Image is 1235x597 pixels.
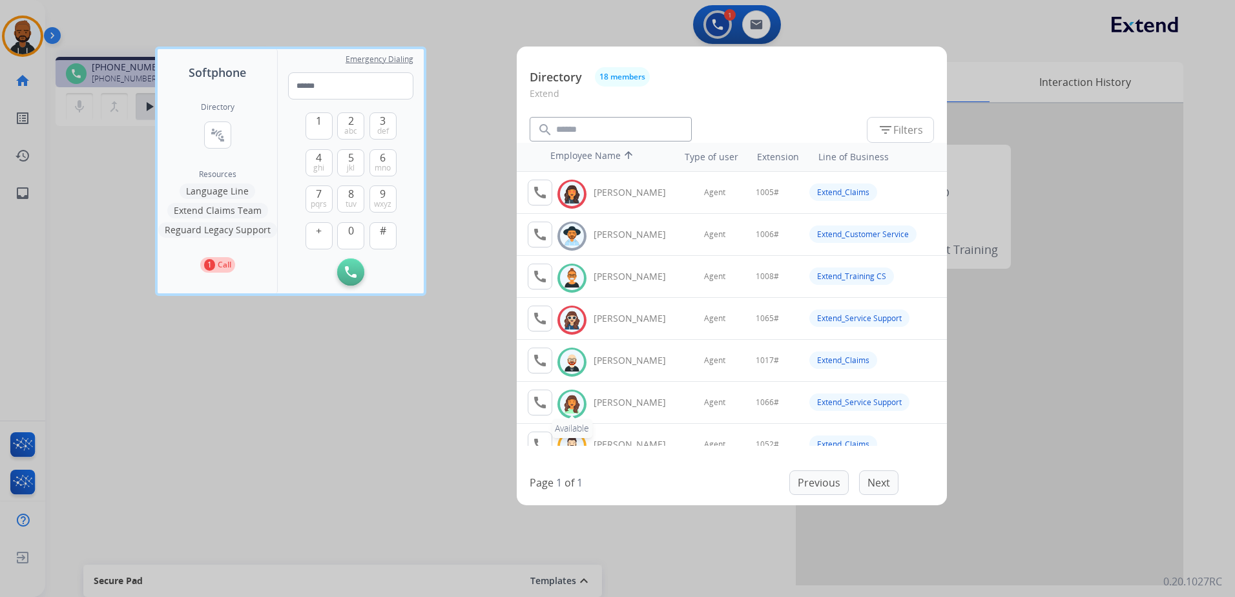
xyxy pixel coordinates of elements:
[667,144,745,170] th: Type of user
[316,150,322,165] span: 4
[167,203,268,218] button: Extend Claims Team
[316,113,322,129] span: 1
[867,117,934,143] button: Filters
[809,435,877,453] div: Extend_Claims
[532,185,548,200] mat-icon: call
[347,163,355,173] span: jkl
[201,102,234,112] h2: Directory
[594,354,680,367] div: [PERSON_NAME]
[552,419,592,438] div: Available
[594,438,680,451] div: [PERSON_NAME]
[346,199,357,209] span: tuv
[704,271,725,282] span: Agent
[200,257,235,273] button: 1Call
[809,267,894,285] div: Extend_Training CS
[704,187,725,198] span: Agent
[380,113,386,129] span: 3
[210,127,225,143] mat-icon: connect_without_contact
[812,144,940,170] th: Line of Business
[756,271,779,282] span: 1008#
[369,149,397,176] button: 6mno
[530,475,554,490] p: Page
[346,54,413,65] span: Emergency Dialing
[704,229,725,240] span: Agent
[316,223,322,238] span: +
[380,223,386,238] span: #
[594,396,680,409] div: [PERSON_NAME]
[594,186,680,199] div: [PERSON_NAME]
[563,226,581,246] img: avatar
[594,312,680,325] div: [PERSON_NAME]
[337,185,364,213] button: 8tuv
[809,309,909,327] div: Extend_Service Support
[756,313,779,324] span: 1065#
[369,222,397,249] button: #
[563,268,581,288] img: avatar
[306,149,333,176] button: 4ghi
[756,439,779,450] span: 1052#
[809,183,877,201] div: Extend_Claims
[158,222,277,238] button: Reguard Legacy Support
[306,185,333,213] button: 7pqrs
[189,63,246,81] span: Softphone
[878,122,923,138] span: Filters
[878,122,893,138] mat-icon: filter_list
[809,351,877,369] div: Extend_Claims
[594,270,680,283] div: [PERSON_NAME]
[704,397,725,408] span: Agent
[369,112,397,140] button: 3def
[348,186,354,202] span: 8
[809,393,909,411] div: Extend_Service Support
[809,225,917,243] div: Extend_Customer Service
[532,437,548,452] mat-icon: call
[532,395,548,410] mat-icon: call
[369,185,397,213] button: 9wxyz
[537,122,553,138] mat-icon: search
[563,394,581,414] img: avatar
[756,355,779,366] span: 1017#
[348,113,354,129] span: 2
[532,353,548,368] mat-icon: call
[756,397,779,408] span: 1066#
[348,150,354,165] span: 5
[306,112,333,140] button: 1
[306,222,333,249] button: +
[595,67,650,87] button: 18 members
[199,169,236,180] span: Resources
[337,112,364,140] button: 2abc
[180,183,255,199] button: Language Line
[374,199,391,209] span: wxyz
[311,199,327,209] span: pqrs
[337,222,364,249] button: 0
[704,355,725,366] span: Agent
[530,68,582,86] p: Directory
[344,126,357,136] span: abc
[530,87,934,110] p: Extend
[756,187,779,198] span: 1005#
[563,310,581,330] img: avatar
[532,311,548,326] mat-icon: call
[380,186,386,202] span: 9
[621,149,636,165] mat-icon: arrow_upward
[756,229,779,240] span: 1006#
[377,126,389,136] span: def
[532,227,548,242] mat-icon: call
[1163,574,1222,589] p: 0.20.1027RC
[704,439,725,450] span: Agent
[337,149,364,176] button: 5jkl
[313,163,324,173] span: ghi
[751,144,805,170] th: Extension
[594,228,680,241] div: [PERSON_NAME]
[218,259,231,271] p: Call
[375,163,391,173] span: mno
[563,352,581,372] img: avatar
[565,475,574,490] p: of
[563,184,581,204] img: avatar
[316,186,322,202] span: 7
[544,143,660,171] th: Employee Name
[704,313,725,324] span: Agent
[204,259,215,271] p: 1
[348,223,354,238] span: 0
[380,150,386,165] span: 6
[532,269,548,284] mat-icon: call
